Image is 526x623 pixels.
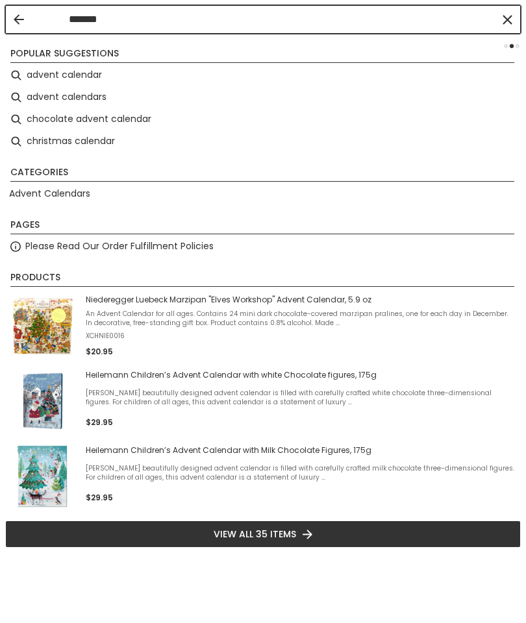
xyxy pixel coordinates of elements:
span: $29.95 [86,492,113,503]
span: XCHNIE0016 [86,332,516,341]
span: [PERSON_NAME] beautifully designed advent calendar is filled with carefully crafted white chocola... [86,389,516,407]
img: Heilemann Children Advent Calendar with white Chocolate Figures [10,369,75,434]
li: Popular suggestions [10,47,514,63]
li: chocolate advent calendar [5,108,521,130]
li: Advent Calendars [5,183,521,205]
span: An Advent Calendar for all ages. Contains 24 mini dark chocolate-covered marzipan pralines, one f... [86,310,516,328]
li: View all 35 items [5,520,521,548]
li: Niederegger Luebeck Marzipan "Elves Workshop" Advent Calendar, 5.9 oz [5,288,521,363]
li: Please Read Our Order Fulfillment Policies [5,236,521,258]
span: $29.95 [86,417,113,428]
li: Products [10,271,514,287]
a: Advent Calendars [9,186,90,201]
li: christmas calendar [5,130,521,153]
button: Back [14,14,24,25]
a: Heilemann Children Advent Calendar with white Chocolate FiguresHeilemann Children’s Advent Calend... [10,369,516,434]
button: Clear [501,13,514,26]
span: Heilemann Children’s Advent Calendar with Milk Chocolate Figures, 175g [86,445,516,456]
a: Heilemann Children’s Advent Calendar with Milk Chocolate Figures, 175g[PERSON_NAME] beautifully d... [10,444,516,509]
span: Niederegger Luebeck Marzipan "Elves Workshop" Advent Calendar, 5.9 oz [86,295,516,305]
a: Please Read Our Order Fulfillment Policies [25,239,214,254]
li: advent calendars [5,86,521,108]
span: [PERSON_NAME] beautifully designed advent calendar is filled with carefully crafted milk chocolat... [86,464,516,482]
span: View all 35 items [214,527,296,541]
li: Heilemann Children’s Advent Calendar with white Chocolate figures, 175g [5,363,521,439]
li: Categories [10,165,514,182]
li: advent calendar [5,64,521,86]
li: Heilemann Children’s Advent Calendar with Milk Chocolate Figures, 175g [5,439,521,514]
span: $20.95 [86,346,113,357]
li: Pages [10,218,514,234]
span: Heilemann Children’s Advent Calendar with white Chocolate figures, 175g [86,370,516,380]
a: Niederegger Luebeck Marzipan "Elves Workshop" Advent Calendar, 5.9 ozAn Advent Calendar for all a... [10,293,516,358]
